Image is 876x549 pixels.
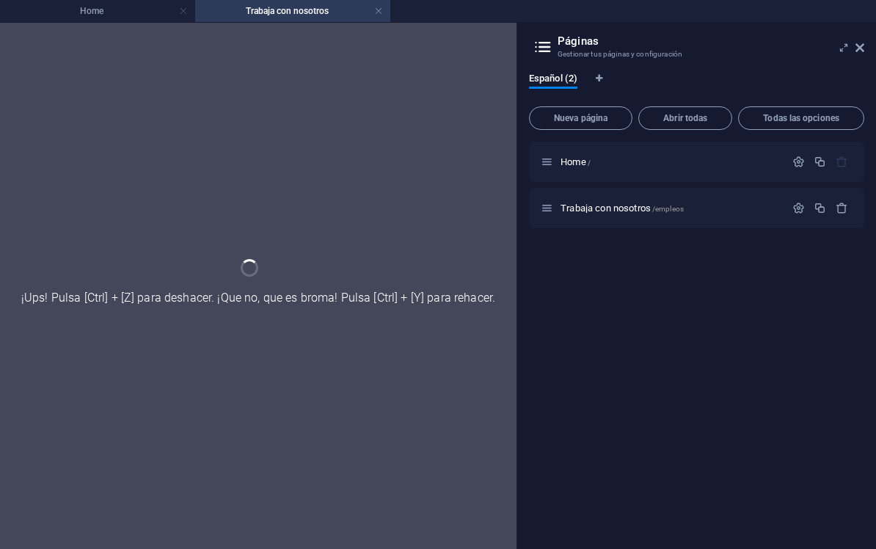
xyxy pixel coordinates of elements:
div: Eliminar [836,202,848,214]
div: La página principal no puede eliminarse [836,156,848,168]
span: Español (2) [529,70,577,90]
span: /empleos [652,205,684,213]
h4: Trabaja con nosotros [195,3,390,19]
button: Abrir todas [638,106,732,130]
div: Trabaja con nosotros/empleos [556,203,785,213]
h2: Páginas [558,34,864,48]
span: Haz clic para abrir la página [561,156,591,167]
span: / [588,159,591,167]
div: Duplicar [814,156,826,168]
span: Abrir todas [645,114,726,123]
span: Trabaja con nosotros [561,203,684,214]
button: Nueva página [529,106,632,130]
span: Todas las opciones [745,114,858,123]
button: Todas las opciones [738,106,864,130]
div: Configuración [792,156,805,168]
div: Pestañas de idiomas [529,73,864,101]
div: Duplicar [814,202,826,214]
h3: Gestionar tus páginas y configuración [558,48,835,61]
span: Nueva página [536,114,626,123]
div: Home/ [556,157,785,167]
div: Configuración [792,202,805,214]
